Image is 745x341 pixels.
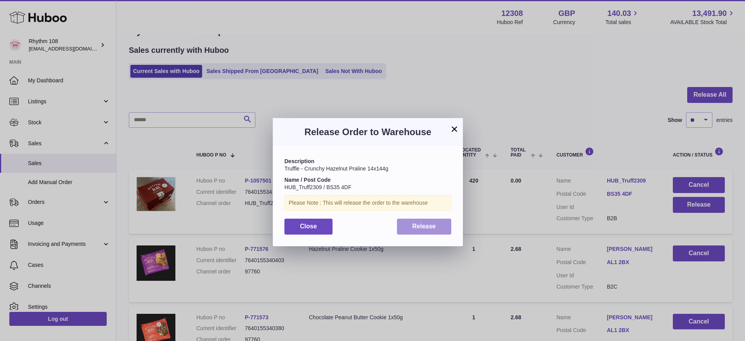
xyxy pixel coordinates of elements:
span: Truffle - Crunchy Hazelnut Praline 14x144g [284,165,388,172]
button: Close [284,219,333,235]
button: Release [397,219,452,235]
span: Close [300,223,317,230]
div: Please Note : This will release the order to the warehouse [284,195,451,211]
button: × [450,124,459,134]
span: Release [412,223,436,230]
strong: Description [284,158,314,164]
h3: Release Order to Warehouse [284,126,451,138]
strong: Name / Post Code [284,177,331,183]
span: HUB_Truff2309 / BS35 4DF [284,184,352,190]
